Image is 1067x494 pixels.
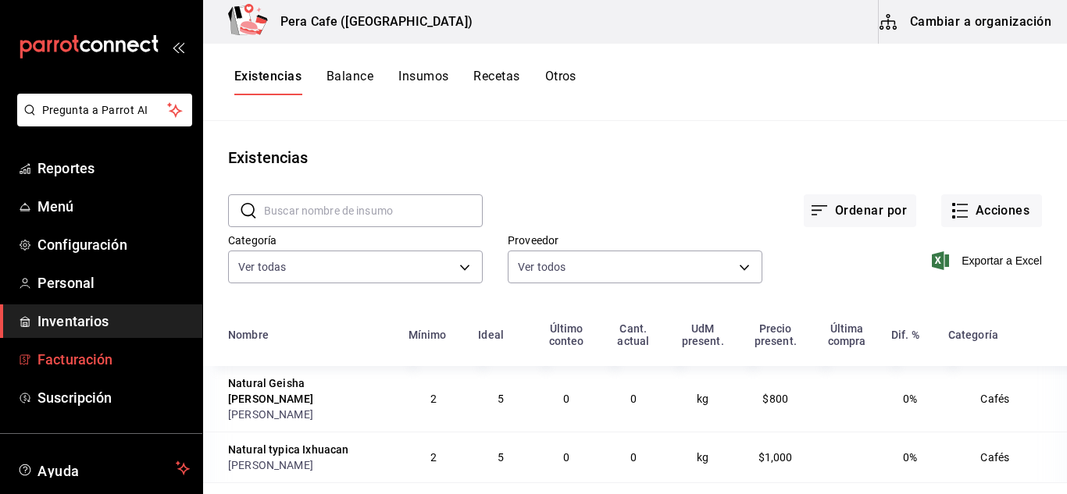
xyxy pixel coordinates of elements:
[935,251,1042,270] button: Exportar a Excel
[541,322,591,347] div: Último conteo
[518,259,566,275] span: Ver todos
[748,322,802,347] div: Precio present.
[630,393,637,405] span: 0
[948,329,998,341] div: Categoría
[430,451,437,464] span: 2
[545,69,576,95] button: Otros
[37,272,190,293] span: Personal
[228,329,269,341] div: Nombre
[666,432,739,482] td: kg
[37,349,190,370] span: Facturación
[941,194,1042,227] button: Acciones
[37,387,190,408] span: Suscripción
[903,451,917,464] span: 0%
[430,393,437,405] span: 2
[610,322,658,347] div: Cant. actual
[264,195,483,226] input: Buscar nombre de insumo
[228,407,390,422] div: [PERSON_NAME]
[398,69,448,95] button: Insumos
[37,158,190,179] span: Reportes
[228,235,483,246] label: Categoría
[238,259,286,275] span: Ver todas
[17,94,192,126] button: Pregunta a Parrot AI
[758,451,793,464] span: $1,000
[228,146,308,169] div: Existencias
[563,393,569,405] span: 0
[498,393,504,405] span: 5
[676,322,730,347] div: UdM present.
[228,442,348,457] div: Natural typica Ixhuacan
[228,457,390,473] div: [PERSON_NAME]
[327,69,373,95] button: Balance
[630,451,637,464] span: 0
[268,12,473,31] h3: Pera Cafe ([GEOGRAPHIC_DATA])
[37,196,190,217] span: Menú
[11,113,192,130] a: Pregunta a Parrot AI
[821,322,873,347] div: Última compra
[42,102,168,119] span: Pregunta a Parrot AI
[234,69,576,95] div: navigation tabs
[409,329,447,341] div: Mínimo
[939,366,1067,432] td: Cafés
[498,451,504,464] span: 5
[939,432,1067,482] td: Cafés
[804,194,916,227] button: Ordenar por
[37,311,190,332] span: Inventarios
[891,329,919,341] div: Dif. %
[478,329,504,341] div: Ideal
[37,234,190,255] span: Configuración
[666,366,739,432] td: kg
[563,451,569,464] span: 0
[234,69,302,95] button: Existencias
[762,393,788,405] span: $800
[172,41,184,53] button: open_drawer_menu
[37,459,170,478] span: Ayuda
[473,69,519,95] button: Recetas
[508,235,762,246] label: Proveedor
[903,393,917,405] span: 0%
[228,375,390,407] div: Natural Geisha [PERSON_NAME]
